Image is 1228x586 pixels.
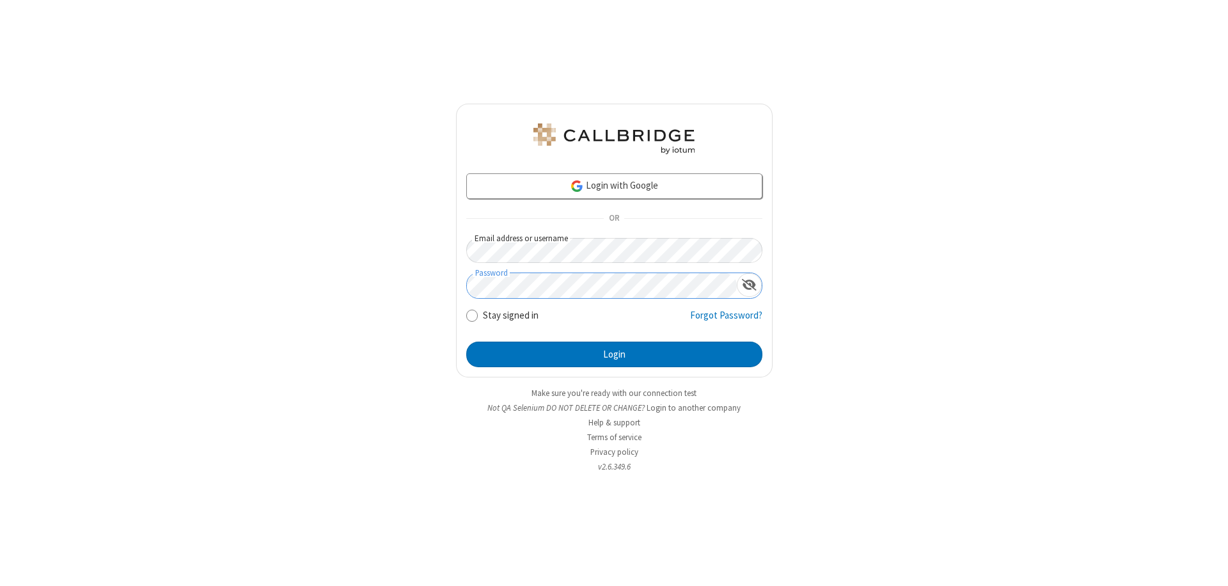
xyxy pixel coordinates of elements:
span: OR [604,210,624,228]
input: Password [467,273,737,298]
img: google-icon.png [570,179,584,193]
a: Privacy policy [590,447,638,457]
a: Login with Google [466,173,762,199]
a: Forgot Password? [690,308,762,333]
div: Show password [737,273,762,297]
label: Stay signed in [483,308,539,323]
a: Terms of service [587,432,642,443]
li: Not QA Selenium DO NOT DELETE OR CHANGE? [456,402,773,414]
a: Help & support [588,417,640,428]
button: Login to another company [647,402,741,414]
input: Email address or username [466,238,762,263]
button: Login [466,342,762,367]
img: QA Selenium DO NOT DELETE OR CHANGE [531,123,697,154]
li: v2.6.349.6 [456,461,773,473]
a: Make sure you're ready with our connection test [531,388,697,399]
